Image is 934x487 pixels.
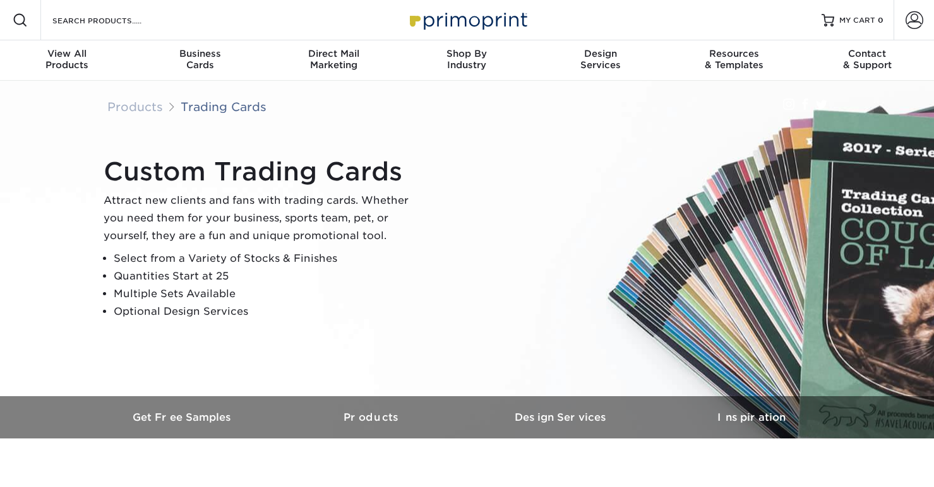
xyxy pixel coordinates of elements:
[400,40,534,81] a: Shop ByIndustry
[801,48,934,71] div: & Support
[114,267,419,285] li: Quantities Start at 25
[114,250,419,267] li: Select from a Variety of Stocks & Finishes
[467,411,657,423] h3: Design Services
[534,40,667,81] a: DesignServices
[104,156,419,187] h1: Custom Trading Cards
[267,48,400,59] span: Direct Mail
[404,6,530,33] img: Primoprint
[667,40,800,81] a: Resources& Templates
[107,100,163,114] a: Products
[534,48,667,71] div: Services
[534,48,667,59] span: Design
[267,40,400,81] a: Direct MailMarketing
[667,48,800,71] div: & Templates
[657,396,846,438] a: Inspiration
[133,48,266,71] div: Cards
[104,192,419,245] p: Attract new clients and fans with trading cards. Whether you need them for your business, sports ...
[133,40,266,81] a: BusinessCards
[114,285,419,303] li: Multiple Sets Available
[88,396,278,438] a: Get Free Samples
[51,13,174,28] input: SEARCH PRODUCTS.....
[801,40,934,81] a: Contact& Support
[878,16,883,25] span: 0
[657,411,846,423] h3: Inspiration
[278,396,467,438] a: Products
[801,48,934,59] span: Contact
[667,48,800,59] span: Resources
[88,411,278,423] h3: Get Free Samples
[278,411,467,423] h3: Products
[400,48,534,71] div: Industry
[267,48,400,71] div: Marketing
[133,48,266,59] span: Business
[467,396,657,438] a: Design Services
[114,303,419,320] li: Optional Design Services
[181,100,266,114] a: Trading Cards
[839,15,875,26] span: MY CART
[400,48,534,59] span: Shop By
